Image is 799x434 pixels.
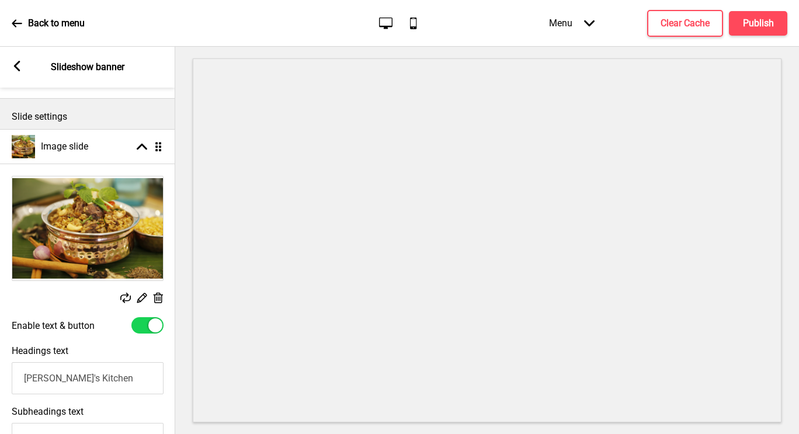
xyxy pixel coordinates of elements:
img: Image [12,176,163,280]
h4: Publish [743,17,774,30]
p: Back to menu [28,17,85,30]
label: Enable text & button [12,320,95,331]
button: Clear Cache [647,10,723,37]
label: Headings text [12,345,68,356]
div: Menu [537,6,606,40]
h4: Clear Cache [661,17,710,30]
p: Slideshow banner [51,61,124,74]
label: Subheadings text [12,406,84,417]
button: Publish [729,11,787,36]
p: Slide settings [12,110,164,123]
a: Back to menu [12,8,85,39]
h4: Image slide [41,140,88,153]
